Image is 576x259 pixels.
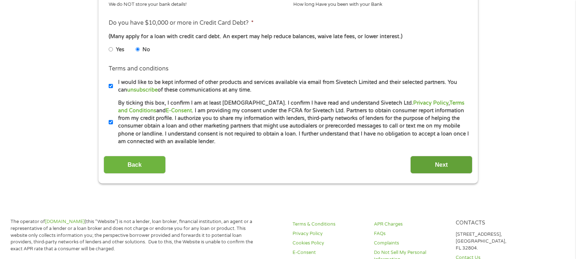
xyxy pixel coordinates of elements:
p: [STREET_ADDRESS], [GEOGRAPHIC_DATA], FL 32804. [456,231,528,252]
a: Terms & Conditions [293,221,365,228]
label: I would like to be kept informed of other products and services available via email from Sivetech... [113,78,470,94]
h4: Contacts [456,220,528,227]
a: FAQs [374,230,447,237]
label: Do you have $10,000 or more in Credit Card Debt? [109,19,254,27]
label: Yes [116,46,124,54]
a: Privacy Policy [413,100,448,106]
label: Terms and conditions [109,65,169,73]
a: unsubscribe [127,87,158,93]
a: E-Consent [293,249,365,256]
a: APR Charges [374,221,447,228]
input: Next [410,156,472,174]
label: No [142,46,150,54]
label: By ticking this box, I confirm I am at least [DEMOGRAPHIC_DATA]. I confirm I have read and unders... [113,99,470,146]
p: The operator of (this “Website”) is not a lender, loan broker, financial institution, an agent or... [11,218,255,252]
a: [DOMAIN_NAME] [45,219,85,224]
a: Complaints [374,240,447,247]
a: Cookies Policy [293,240,365,247]
input: Back [104,156,166,174]
a: Privacy Policy [293,230,365,237]
a: Terms and Conditions [118,100,464,114]
a: E-Consent [166,108,192,114]
div: (Many apply for a loan with credit card debt. An expert may help reduce balances, waive late fees... [109,33,467,41]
